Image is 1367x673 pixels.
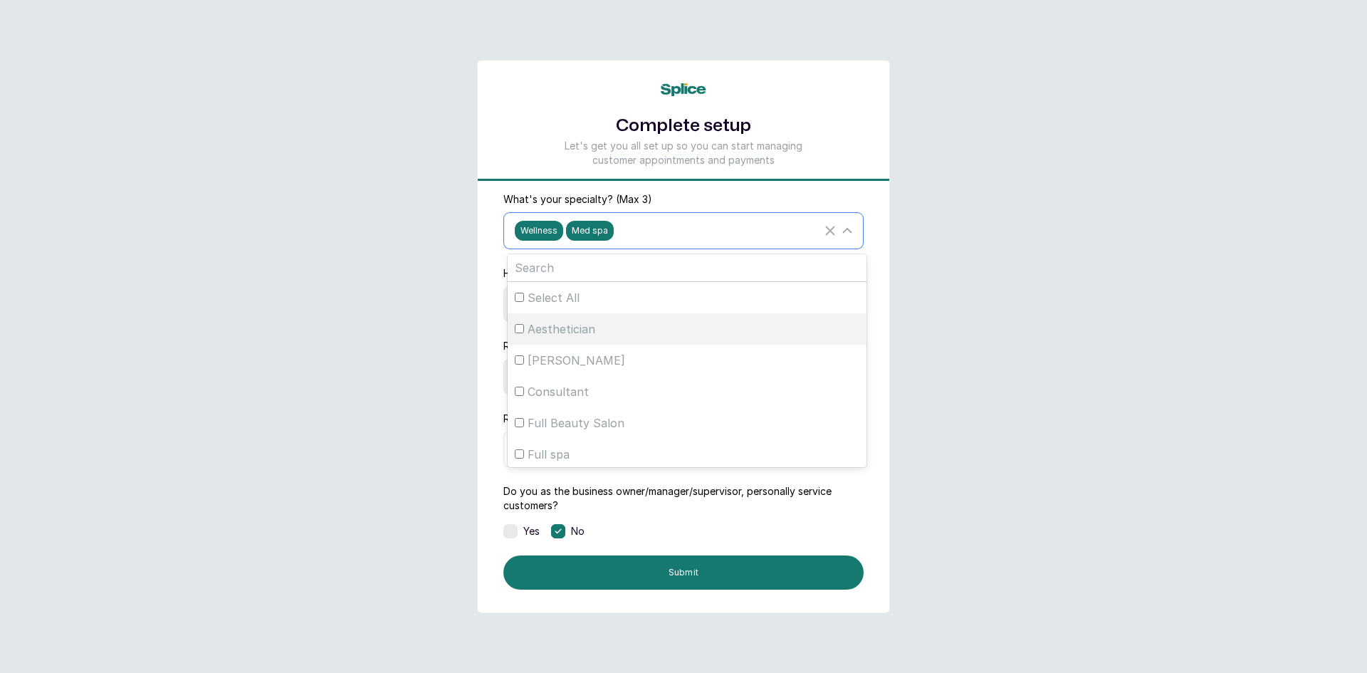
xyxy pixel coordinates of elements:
span: [PERSON_NAME] [528,352,625,369]
button: Clear Selected [822,222,839,239]
input: Full spa [515,449,524,459]
span: No [571,524,585,538]
input: Select All [515,293,524,302]
input: Full Beauty Salon [515,418,524,427]
p: Let's get you all set up so you can start managing customer appointments and payments [557,139,810,167]
span: Med spa [566,221,614,241]
span: Consultant [528,383,589,400]
input: Enter RC Number [503,432,864,467]
button: Submit [503,555,864,590]
label: RC Number [503,412,556,426]
h1: Complete setup [557,113,810,139]
input: [PERSON_NAME] [515,355,524,365]
input: Consultant [515,387,524,396]
span: Wellness [515,221,563,241]
span: Aesthetician [528,320,595,338]
span: Yes [523,524,540,538]
label: Do you as the business owner/manager/supervisor, personally service customers? [503,484,864,513]
label: What's your specialty? (Max 3) [503,192,652,207]
label: Role at Business [503,339,580,353]
label: How big is your team? [503,266,609,281]
input: Aesthetician [515,324,524,333]
span: Select All [528,289,580,306]
input: Search [508,254,866,281]
span: Full spa [528,446,570,463]
span: Full Beauty Salon [528,414,624,432]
